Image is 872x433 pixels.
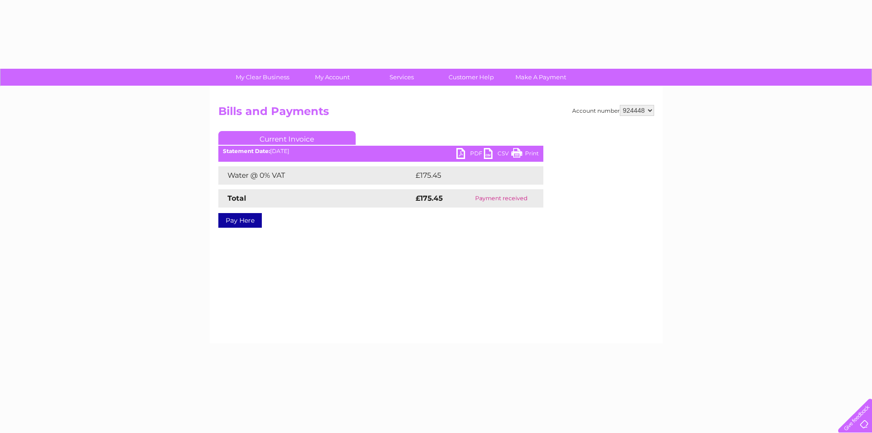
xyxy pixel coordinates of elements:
[218,148,543,154] div: [DATE]
[227,194,246,203] strong: Total
[218,213,262,228] a: Pay Here
[484,148,511,161] a: CSV
[413,166,526,185] td: £175.45
[460,189,543,208] td: Payment received
[218,131,356,145] a: Current Invoice
[416,194,443,203] strong: £175.45
[223,148,270,154] b: Statement Date:
[433,69,509,86] a: Customer Help
[572,105,654,116] div: Account number
[503,69,579,86] a: Make A Payment
[364,69,439,86] a: Services
[456,148,484,161] a: PDF
[218,166,413,185] td: Water @ 0% VAT
[218,105,654,122] h2: Bills and Payments
[294,69,370,86] a: My Account
[225,69,300,86] a: My Clear Business
[511,148,539,161] a: Print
